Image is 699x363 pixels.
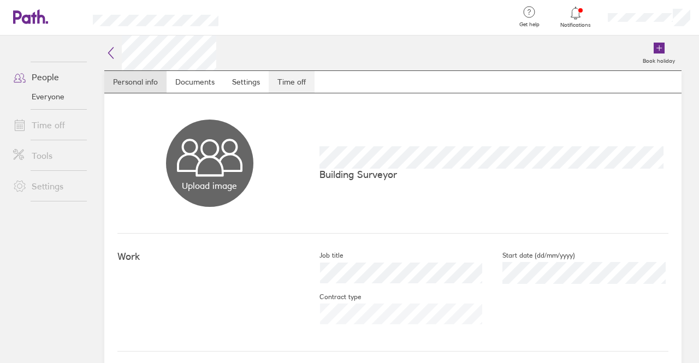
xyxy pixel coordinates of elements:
[117,251,302,263] h4: Work
[558,22,594,28] span: Notifications
[4,114,92,136] a: Time off
[302,293,361,301] label: Contract type
[223,71,269,93] a: Settings
[4,145,92,166] a: Tools
[269,71,315,93] a: Time off
[558,5,594,28] a: Notifications
[167,71,223,93] a: Documents
[302,251,343,260] label: Job title
[319,169,668,180] p: Building Surveyor
[4,175,92,197] a: Settings
[636,35,682,70] a: Book holiday
[4,88,92,105] a: Everyone
[485,251,575,260] label: Start date (dd/mm/yyyy)
[4,66,92,88] a: People
[636,55,682,64] label: Book holiday
[512,21,547,28] span: Get help
[104,71,167,93] a: Personal info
